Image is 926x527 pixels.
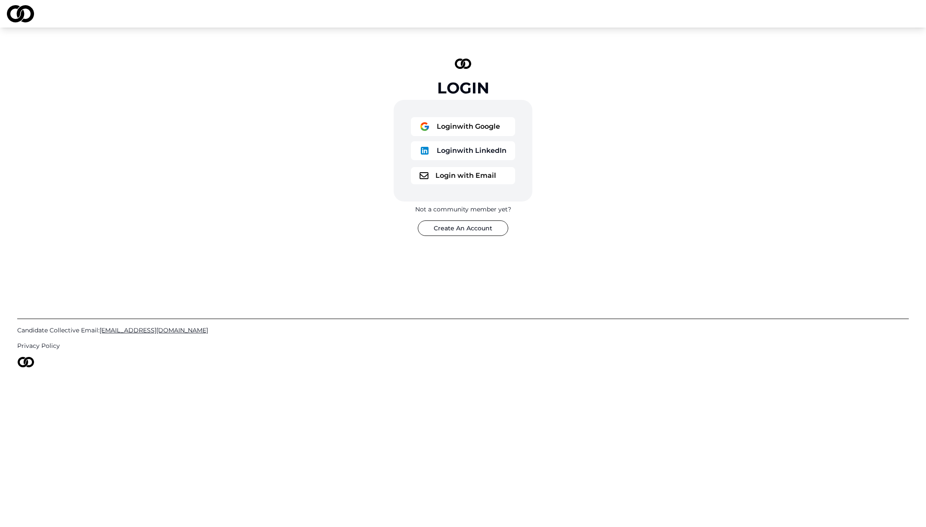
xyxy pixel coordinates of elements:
[411,141,515,160] button: logoLoginwith LinkedIn
[17,357,34,367] img: logo
[99,326,208,334] span: [EMAIL_ADDRESS][DOMAIN_NAME]
[17,341,909,350] a: Privacy Policy
[411,117,515,136] button: logoLoginwith Google
[419,146,430,156] img: logo
[411,167,515,184] button: logoLogin with Email
[419,172,429,179] img: logo
[17,326,909,335] a: Candidate Collective Email:[EMAIL_ADDRESS][DOMAIN_NAME]
[437,79,489,96] div: Login
[418,220,508,236] button: Create An Account
[7,5,34,22] img: logo
[415,205,511,214] div: Not a community member yet?
[455,59,471,69] img: logo
[419,121,430,132] img: logo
